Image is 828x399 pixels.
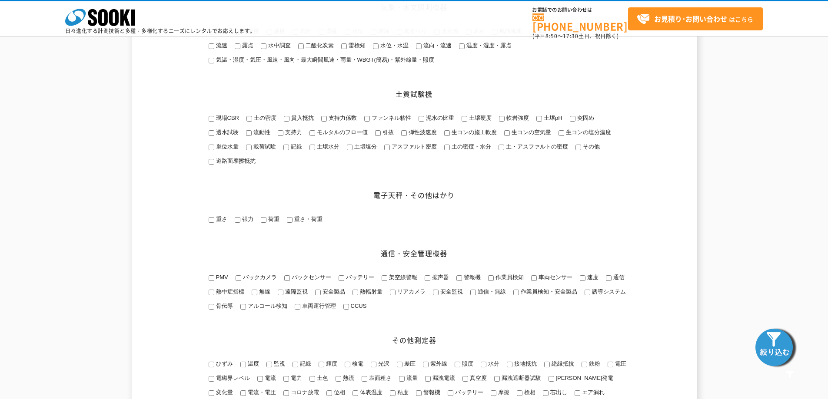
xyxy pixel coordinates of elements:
[246,360,259,367] span: 温度
[532,7,628,13] span: お電話でのお問い合わせは
[266,42,291,49] span: 水中調査
[519,288,577,295] span: 作業員検知・安全製品
[439,288,463,295] span: 安全監視
[261,217,266,223] input: 荷重
[201,336,627,345] h2: その他測定器
[496,389,509,396] span: 摩擦
[384,145,390,150] input: アスファルト密度
[309,130,315,136] input: モルタルのフロー値
[214,274,228,280] span: PMV
[425,376,431,382] input: 漏洩電流
[350,360,363,367] span: 検電
[587,360,600,367] span: 鉄粉
[209,275,214,281] input: PMV
[450,129,497,135] span: 生コンの施工軟度
[397,362,402,367] input: 差圧
[754,325,798,369] img: btn_search_fixed.png
[542,115,562,121] span: 土壌pH
[575,145,581,150] input: その他
[637,13,753,26] span: はこちら
[444,145,450,150] input: 土の密度・水分
[399,376,405,382] input: 流量
[284,116,289,122] input: 貫入抵抗
[263,375,276,381] span: 電流
[476,288,506,295] span: 通信・無線
[431,375,455,381] span: 漏洩電流
[266,216,279,222] span: 荷重
[613,360,626,367] span: 電圧
[252,143,276,150] span: 載荷試験
[240,216,253,222] span: 張力
[283,288,308,295] span: 遠隔監視
[209,217,214,223] input: 重さ
[585,290,590,295] input: 誘導システム
[401,130,407,136] input: 弾性波速度
[364,116,370,122] input: ファンネル粘性
[278,290,283,295] input: 遠隔監視
[209,376,214,382] input: 電磁界レベル
[209,130,214,136] input: 透水試験
[236,275,241,281] input: バックカメラ
[402,360,416,367] span: 差圧
[358,288,382,295] span: 熱輻射量
[470,290,476,295] input: 通信・無線
[278,130,283,136] input: 支持力
[290,274,331,280] span: バックセンサー
[246,130,252,136] input: 流動性
[510,129,551,135] span: 生コンの空気量
[390,390,396,396] input: 粘度
[343,304,349,310] input: CCUS
[507,362,512,367] input: 接地抵抗
[362,376,367,382] input: 表面粗さ
[396,288,426,295] span: リアカメラ
[283,390,289,396] input: コロナ放電
[423,362,429,367] input: 紫外線
[298,360,311,367] span: 記録
[379,42,409,49] span: 水位・水温
[486,360,499,367] span: 水分
[462,376,468,382] input: 真空度
[339,275,344,281] input: バッテリー
[500,375,541,381] span: 漏洩遮断器試験
[289,389,319,396] span: コロナ放電
[549,376,554,382] input: [PERSON_NAME]発電
[455,362,460,367] input: 照度
[396,389,409,396] span: 粘度
[235,43,240,49] input: 露点
[373,43,379,49] input: 水位・水温
[214,389,233,396] span: 変化量
[315,375,328,381] span: 土色
[209,362,214,367] input: ひずみ
[214,56,435,63] span: 気温・湿度・気圧・風速・風向・最大瞬間風速・雨量・WBGT(簡易)・紫外線量・照度
[559,130,564,136] input: 生コンの塩分濃度
[371,362,376,367] input: 光沢
[512,360,537,367] span: 接地抵抗
[536,116,542,122] input: 土壌pH
[575,115,594,121] span: 突固め
[209,116,214,122] input: 現場CBR
[585,274,599,280] span: 速度
[352,290,358,295] input: 熱輻射量
[283,129,302,135] span: 支持力
[460,360,473,367] span: 照度
[606,275,612,281] input: 通信
[416,43,422,49] input: 流向・流速
[266,362,272,367] input: 監視
[444,130,450,136] input: 生コンの施工軟度
[481,362,486,367] input: 水分
[429,360,447,367] span: 紫外線
[382,275,387,281] input: 架空線警報
[347,42,366,49] span: 雷検知
[545,32,558,40] span: 8:50
[513,290,519,295] input: 作業員検知・安全製品
[504,143,568,150] span: 土・アスファルトの密度
[341,375,354,381] span: 熱流
[241,274,277,280] span: バックカメラ
[381,129,394,135] span: 引抜
[246,389,276,396] span: 電流・電圧
[336,376,341,382] input: 熱流
[430,274,449,280] span: 拡声器
[289,375,302,381] span: 電力
[531,275,537,281] input: 車両センサー
[257,288,270,295] span: 無線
